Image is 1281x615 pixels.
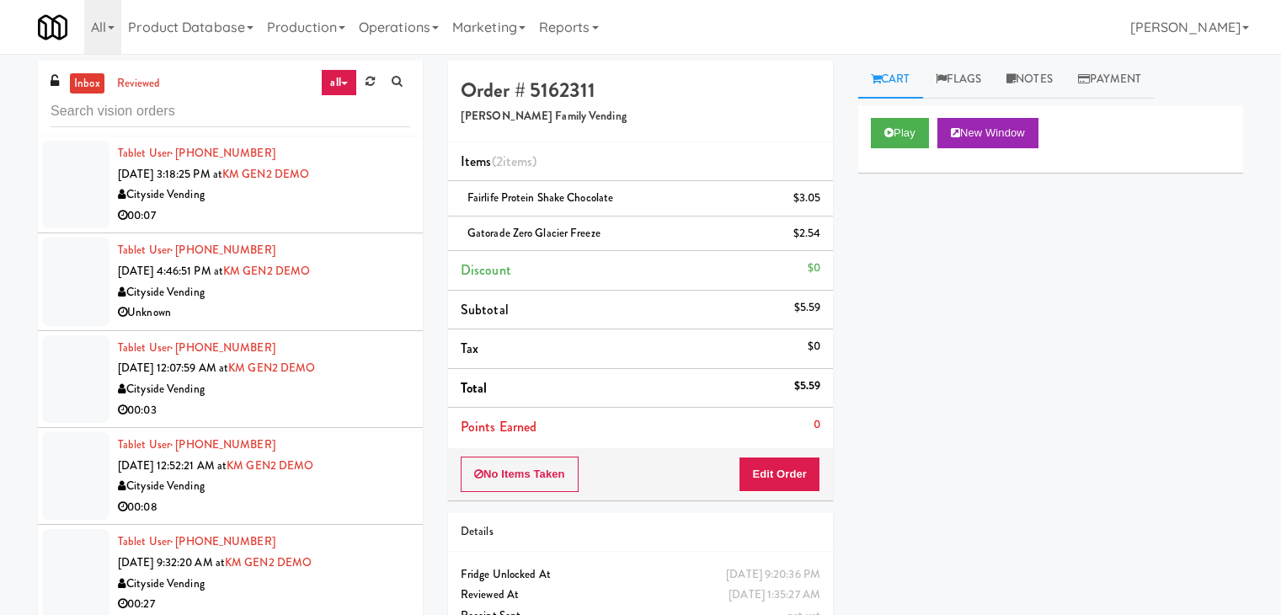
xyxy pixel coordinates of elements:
[70,73,104,94] a: inbox
[793,223,821,244] div: $2.54
[729,585,820,606] div: [DATE] 1:35:27 AM
[794,376,821,397] div: $5.59
[461,564,820,586] div: Fridge Unlocked At
[118,497,410,518] div: 00:08
[871,118,929,148] button: Play
[118,166,222,182] span: [DATE] 3:18:25 PM at
[118,282,410,303] div: Cityside Vending
[461,110,820,123] h5: [PERSON_NAME] Family Vending
[118,360,228,376] span: [DATE] 12:07:59 AM at
[118,533,275,549] a: Tablet User· [PHONE_NUMBER]
[170,436,275,452] span: · [PHONE_NUMBER]
[38,136,423,233] li: Tablet User· [PHONE_NUMBER][DATE] 3:18:25 PM atKM GEN2 DEMOCityside Vending00:07
[38,13,67,42] img: Micromart
[461,378,488,398] span: Total
[118,263,223,279] span: [DATE] 4:46:51 PM at
[923,61,995,99] a: Flags
[461,260,511,280] span: Discount
[808,336,820,357] div: $0
[170,340,275,356] span: · [PHONE_NUMBER]
[461,457,579,492] button: No Items Taken
[118,436,275,452] a: Tablet User· [PHONE_NUMBER]
[726,564,820,586] div: [DATE] 9:20:36 PM
[118,340,275,356] a: Tablet User· [PHONE_NUMBER]
[808,258,820,279] div: $0
[118,379,410,400] div: Cityside Vending
[118,206,410,227] div: 00:07
[937,118,1038,148] button: New Window
[38,233,423,330] li: Tablet User· [PHONE_NUMBER][DATE] 4:46:51 PM atKM GEN2 DEMOCityside VendingUnknown
[118,594,410,615] div: 00:27
[461,152,536,171] span: Items
[118,476,410,497] div: Cityside Vending
[321,69,356,96] a: all
[228,360,315,376] a: KM GEN2 DEMO
[118,400,410,421] div: 00:03
[814,414,820,436] div: 0
[461,417,536,436] span: Points Earned
[222,166,309,182] a: KM GEN2 DEMO
[461,521,820,543] div: Details
[225,554,312,570] a: KM GEN2 DEMO
[118,574,410,595] div: Cityside Vending
[492,152,537,171] span: (2 )
[118,145,275,161] a: Tablet User· [PHONE_NUMBER]
[467,225,600,241] span: Gatorade Zero Glacier Freeze
[170,533,275,549] span: · [PHONE_NUMBER]
[994,61,1065,99] a: Notes
[461,585,820,606] div: Reviewed At
[118,554,225,570] span: [DATE] 9:32:20 AM at
[118,184,410,206] div: Cityside Vending
[503,152,533,171] ng-pluralize: items
[38,428,423,525] li: Tablet User· [PHONE_NUMBER][DATE] 12:52:21 AM atKM GEN2 DEMOCityside Vending00:08
[461,300,509,319] span: Subtotal
[227,457,313,473] a: KM GEN2 DEMO
[118,302,410,324] div: Unknown
[223,263,310,279] a: KM GEN2 DEMO
[467,190,613,206] span: Fairlife Protein Shake Chocolate
[170,145,275,161] span: · [PHONE_NUMBER]
[170,242,275,258] span: · [PHONE_NUMBER]
[118,457,227,473] span: [DATE] 12:52:21 AM at
[794,297,821,318] div: $5.59
[118,242,275,258] a: Tablet User· [PHONE_NUMBER]
[858,61,923,99] a: Cart
[51,96,410,127] input: Search vision orders
[38,331,423,428] li: Tablet User· [PHONE_NUMBER][DATE] 12:07:59 AM atKM GEN2 DEMOCityside Vending00:03
[1065,61,1155,99] a: Payment
[461,339,478,358] span: Tax
[461,79,820,101] h4: Order # 5162311
[793,188,821,209] div: $3.05
[739,457,820,492] button: Edit Order
[113,73,165,94] a: reviewed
